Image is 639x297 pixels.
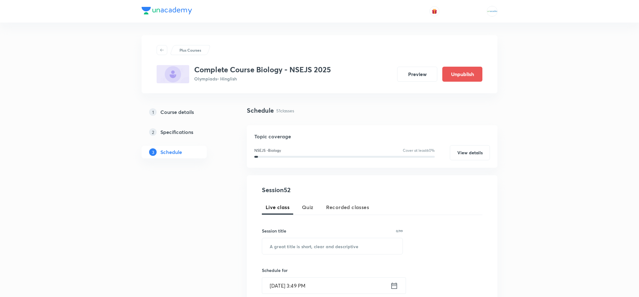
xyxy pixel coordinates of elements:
a: 2Specifications [142,126,227,138]
input: A great title is short, clear and descriptive [262,238,403,254]
button: avatar [429,6,439,16]
img: 835CDD1B-9327-4BAF-8852-272C3B911577_plus.png [157,65,189,83]
p: 2 [149,128,157,136]
img: avatar [432,8,437,14]
button: Preview [397,67,437,82]
span: Quiz [302,203,314,211]
p: Cover at least 60 % [403,148,435,153]
span: Live class [266,203,289,211]
h6: Schedule for [262,267,403,274]
a: 1Course details [142,106,227,118]
img: Company Logo [142,7,192,14]
button: Unpublish [442,67,482,82]
h5: Topic coverage [254,133,490,140]
h5: Specifications [160,128,193,136]
h4: Session 52 [262,185,376,195]
h5: Schedule [160,148,182,156]
p: Plus Courses [179,47,201,53]
p: 3 [149,148,157,156]
h4: Schedule [247,106,274,115]
span: Recorded classes [326,203,369,211]
h5: Course details [160,108,194,116]
p: 1 [149,108,157,116]
p: 0/99 [396,229,403,233]
img: MOHAMMED SHOAIB [487,6,497,17]
h6: Session title [262,228,286,234]
p: Olympiads • Hinglish [194,75,331,82]
h3: Complete Course Biology - NSEJS 2025 [194,65,331,74]
a: Company Logo [142,7,192,16]
p: 51 classes [276,107,294,114]
button: View details [450,145,490,160]
p: NSEJS -Biology [254,148,281,153]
